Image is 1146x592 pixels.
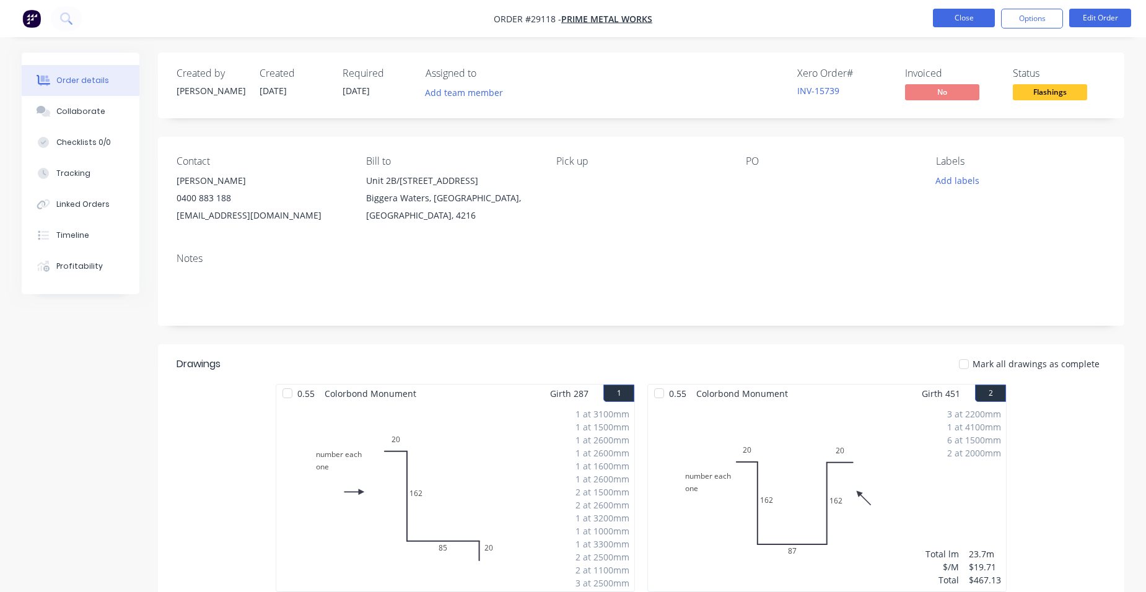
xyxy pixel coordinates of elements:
[56,75,109,86] div: Order details
[575,420,629,433] div: 1 at 1500mm
[22,220,139,251] button: Timeline
[22,96,139,127] button: Collaborate
[56,199,110,210] div: Linked Orders
[366,172,536,224] div: Unit 2B/[STREET_ADDRESS]Biggera Waters, [GEOGRAPHIC_DATA], [GEOGRAPHIC_DATA], 4216
[177,207,346,224] div: [EMAIL_ADDRESS][DOMAIN_NAME]
[575,498,629,511] div: 2 at 2600mm
[933,9,995,27] button: Close
[929,172,986,189] button: Add labels
[494,13,561,25] span: Order #29118 -
[1069,9,1131,27] button: Edit Order
[969,560,1001,573] div: $19.71
[22,189,139,220] button: Linked Orders
[22,127,139,158] button: Checklists 0/0
[947,420,1001,433] div: 1 at 4100mm
[426,67,549,79] div: Assigned to
[575,485,629,498] div: 2 at 1500mm
[550,385,588,403] span: Girth 287
[947,433,1001,446] div: 6 at 1500mm
[177,84,245,97] div: [PERSON_NAME]
[366,172,536,189] div: Unit 2B/[STREET_ADDRESS]
[947,446,1001,459] div: 2 at 2000mm
[556,155,726,167] div: Pick up
[56,137,111,148] div: Checklists 0/0
[746,155,916,167] div: PO
[969,547,1001,560] div: 23.7m
[177,253,1106,264] div: Notes
[947,407,1001,420] div: 3 at 2200mm
[419,84,510,101] button: Add team member
[797,67,890,79] div: Xero Order #
[603,385,634,402] button: 1
[925,560,959,573] div: $/M
[56,168,90,179] div: Tracking
[936,155,1106,167] div: Labels
[925,573,959,586] div: Total
[973,357,1100,370] span: Mark all drawings as complete
[969,573,1001,586] div: $467.13
[1013,84,1087,100] span: Flashings
[575,472,629,485] div: 1 at 2600mm
[56,106,105,117] div: Collaborate
[177,67,245,79] div: Created by
[276,403,634,591] div: number eachone2016285201 at 3100mm1 at 1500mm1 at 2600mm1 at 2600mm1 at 1600mm1 at 2600mm2 at 150...
[575,538,629,551] div: 1 at 3300mm
[22,251,139,282] button: Profitability
[320,385,421,403] span: Colorbond Monument
[177,172,346,224] div: [PERSON_NAME]0400 883 188[EMAIL_ADDRESS][DOMAIN_NAME]
[691,385,793,403] span: Colorbond Monument
[575,564,629,577] div: 2 at 1100mm
[575,433,629,446] div: 1 at 2600mm
[1013,67,1106,79] div: Status
[1001,9,1063,28] button: Options
[366,189,536,224] div: Biggera Waters, [GEOGRAPHIC_DATA], [GEOGRAPHIC_DATA], 4216
[905,67,998,79] div: Invoiced
[922,385,960,403] span: Girth 451
[22,158,139,189] button: Tracking
[177,155,346,167] div: Contact
[575,511,629,525] div: 1 at 3200mm
[664,385,691,403] span: 0.55
[22,9,41,28] img: Factory
[366,155,536,167] div: Bill to
[575,577,629,590] div: 3 at 2500mm
[343,67,411,79] div: Required
[975,385,1006,402] button: 2
[177,172,346,189] div: [PERSON_NAME]
[561,13,652,25] a: Prime Metal Works
[177,357,221,372] div: Drawings
[1013,84,1087,103] button: Flashings
[56,230,89,241] div: Timeline
[575,551,629,564] div: 2 at 2500mm
[575,446,629,459] div: 1 at 2600mm
[292,385,320,403] span: 0.55
[22,65,139,96] button: Order details
[575,525,629,538] div: 1 at 1000mm
[260,85,287,97] span: [DATE]
[925,547,959,560] div: Total lm
[575,407,629,420] div: 1 at 3100mm
[575,459,629,472] div: 1 at 1600mm
[177,189,346,207] div: 0400 883 188
[797,85,839,97] a: INV-15739
[648,403,1006,591] div: number eachone2016287162203 at 2200mm1 at 4100mm6 at 1500mm2 at 2000mmTotal lm$/MTotal23.7m$19.71...
[343,85,370,97] span: [DATE]
[56,261,103,272] div: Profitability
[426,84,510,101] button: Add team member
[905,84,979,100] span: No
[260,67,328,79] div: Created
